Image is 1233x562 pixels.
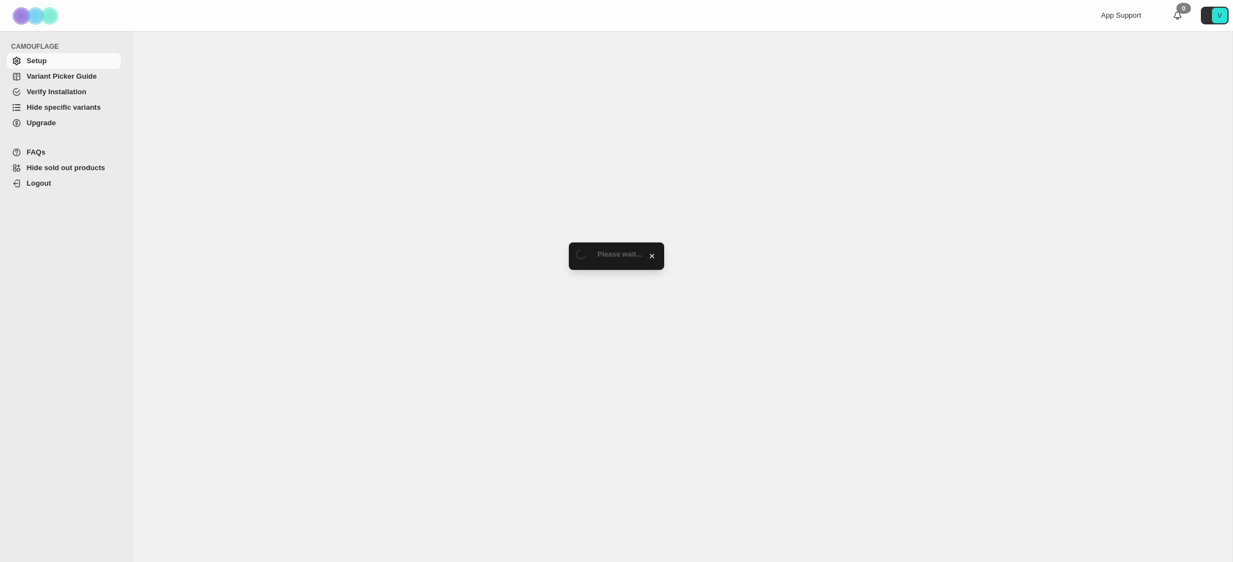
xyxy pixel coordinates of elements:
[7,69,121,84] a: Variant Picker Guide
[27,119,56,127] span: Upgrade
[27,88,86,96] span: Verify Installation
[27,103,101,111] span: Hide specific variants
[1176,3,1191,14] div: 0
[11,42,125,51] span: CAMOUFLAGE
[1217,12,1222,19] text: V
[7,145,121,160] a: FAQs
[27,179,51,187] span: Logout
[7,84,121,100] a: Verify Installation
[27,148,45,156] span: FAQs
[27,57,47,65] span: Setup
[27,72,96,80] span: Variant Picker Guide
[7,53,121,69] a: Setup
[7,115,121,131] a: Upgrade
[1172,10,1183,21] a: 0
[1101,11,1141,19] span: App Support
[7,176,121,191] a: Logout
[27,164,105,172] span: Hide sold out products
[9,1,64,31] img: Camouflage
[1212,8,1227,23] span: Avatar with initials V
[598,250,643,258] span: Please wait...
[1201,7,1229,24] button: Avatar with initials V
[7,100,121,115] a: Hide specific variants
[7,160,121,176] a: Hide sold out products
